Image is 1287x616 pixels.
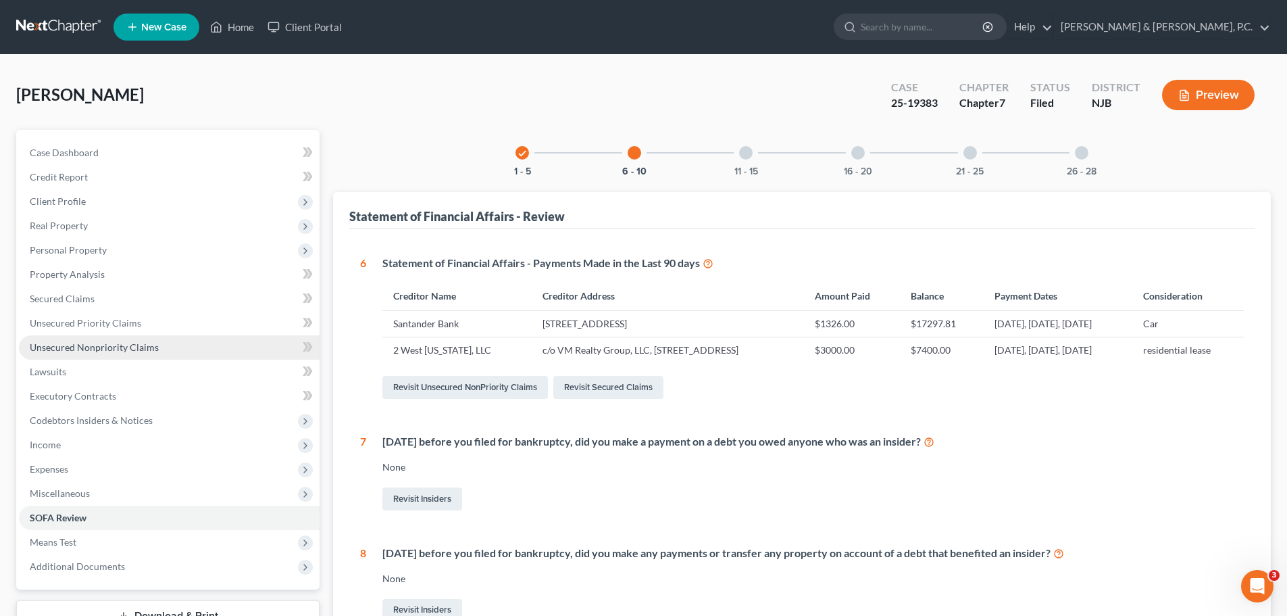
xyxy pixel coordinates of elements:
td: residential lease [1132,337,1244,362]
th: Creditor Address [532,282,803,311]
div: [DATE] before you filed for bankruptcy, did you make a payment on a debt you owed anyone who was ... [382,434,1244,450]
th: Consideration [1132,282,1244,311]
th: Balance [900,282,984,311]
th: Amount Paid [804,282,900,311]
input: Search by name... [861,14,984,39]
td: 2 West [US_STATE], LLC [382,337,532,362]
button: 1 - 5 [514,167,531,176]
div: [DATE] before you filed for bankruptcy, did you make any payments or transfer any property on acc... [382,546,1244,561]
span: Personal Property [30,244,107,256]
a: Executory Contracts [19,384,320,408]
button: 16 - 20 [844,167,872,176]
div: None [382,572,1244,586]
button: 11 - 15 [734,167,758,176]
span: Executory Contracts [30,390,116,402]
a: Case Dashboard [19,141,320,165]
span: Property Analysis [30,268,105,280]
td: $1326.00 [804,311,900,337]
td: [DATE], [DATE], [DATE] [984,311,1132,337]
a: Secured Claims [19,287,320,311]
th: Creditor Name [382,282,532,311]
div: None [382,460,1244,474]
a: Revisit Secured Claims [553,376,663,399]
iframe: Intercom live chat [1241,570,1273,602]
td: [STREET_ADDRESS] [532,311,803,337]
div: Case [891,80,938,95]
span: Additional Documents [30,561,125,572]
span: Codebtors Insiders & Notices [30,414,153,426]
div: Statement of Financial Affairs - Review [349,208,565,224]
span: [PERSON_NAME] [16,85,144,104]
div: Chapter [959,95,1009,111]
div: 6 [360,256,366,402]
button: Preview [1162,80,1255,110]
span: Credit Report [30,171,88,183]
div: NJB [1092,95,1140,111]
td: $3000.00 [804,337,900,362]
div: Filed [1030,95,1070,111]
span: Client Profile [30,195,86,207]
td: c/o VM Realty Group, LLC, [STREET_ADDRESS] [532,337,803,362]
div: 25-19383 [891,95,938,111]
span: Real Property [30,220,88,231]
th: Payment Dates [984,282,1132,311]
button: 6 - 10 [622,167,647,176]
div: Chapter [959,80,1009,95]
a: Home [203,15,261,39]
span: Means Test [30,536,76,548]
a: [PERSON_NAME] & [PERSON_NAME], P.C. [1054,15,1270,39]
td: [DATE], [DATE], [DATE] [984,337,1132,362]
a: Unsecured Priority Claims [19,311,320,335]
span: 3 [1269,570,1280,581]
div: 7 [360,434,366,513]
div: Statement of Financial Affairs - Payments Made in the Last 90 days [382,256,1244,271]
a: Revisit Insiders [382,488,462,511]
td: $7400.00 [900,337,984,362]
span: Unsecured Priority Claims [30,317,141,329]
div: Status [1030,80,1070,95]
span: Secured Claims [30,293,95,304]
a: Lawsuits [19,360,320,384]
span: Lawsuits [30,366,66,377]
div: District [1092,80,1140,95]
td: $17297.81 [900,311,984,337]
span: 7 [999,96,1005,109]
a: Unsecured Nonpriority Claims [19,335,320,360]
a: Credit Report [19,165,320,189]
a: Help [1007,15,1053,39]
a: SOFA Review [19,506,320,530]
span: Miscellaneous [30,488,90,499]
button: 26 - 28 [1067,167,1096,176]
span: SOFA Review [30,512,86,523]
td: Car [1132,311,1244,337]
span: Income [30,439,61,450]
a: Property Analysis [19,262,320,287]
span: Expenses [30,463,68,475]
span: Unsecured Nonpriority Claims [30,341,159,353]
i: check [518,149,527,158]
button: 21 - 25 [956,167,984,176]
td: Santander Bank [382,311,532,337]
a: Revisit Unsecured NonPriority Claims [382,376,548,399]
a: Client Portal [261,15,349,39]
span: New Case [141,22,186,32]
span: Case Dashboard [30,147,99,158]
